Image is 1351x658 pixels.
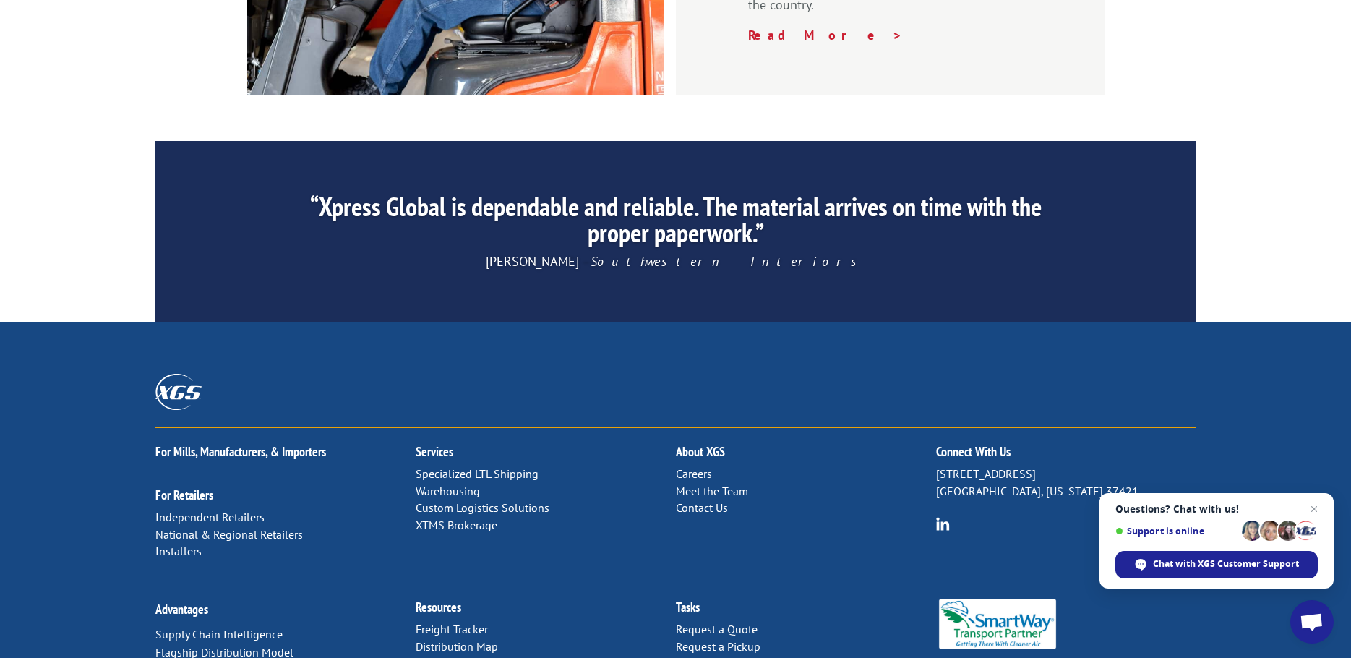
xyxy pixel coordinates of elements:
[291,253,1060,270] p: [PERSON_NAME] –
[155,544,202,558] a: Installers
[155,487,213,503] a: For Retailers
[416,599,461,615] a: Resources
[676,443,725,460] a: About XGS
[155,627,283,641] a: Supply Chain Intelligence
[936,517,950,531] img: group-6
[1115,551,1318,578] span: Chat with XGS Customer Support
[676,622,758,636] a: Request a Quote
[1290,600,1334,644] a: Open chat
[416,622,488,636] a: Freight Tracker
[155,601,208,618] a: Advantages
[676,484,748,498] a: Meet the Team
[155,527,303,542] a: National & Regional Retailers
[155,374,202,409] img: XGS_Logos_ALL_2024_All_White
[936,445,1196,466] h2: Connect With Us
[676,639,760,654] a: Request a Pickup
[1115,503,1318,515] span: Questions? Chat with us!
[1115,526,1237,537] span: Support is online
[416,518,497,532] a: XTMS Brokerage
[676,601,936,621] h2: Tasks
[748,27,903,43] a: Read More >
[591,253,865,270] em: Southwestern Interiors
[676,466,712,481] a: Careers
[291,194,1060,253] h2: “Xpress Global is dependable and reliable. The material arrives on time with the proper paperwork.”
[155,443,326,460] a: For Mills, Manufacturers, & Importers
[155,510,265,524] a: Independent Retailers
[676,500,728,515] a: Contact Us
[1153,557,1299,571] span: Chat with XGS Customer Support
[416,466,539,481] a: Specialized LTL Shipping
[416,500,549,515] a: Custom Logistics Solutions
[936,466,1196,500] p: [STREET_ADDRESS] [GEOGRAPHIC_DATA], [US_STATE] 37421
[416,443,453,460] a: Services
[936,599,1060,649] img: Smartway_Logo
[416,639,498,654] a: Distribution Map
[416,484,480,498] a: Warehousing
